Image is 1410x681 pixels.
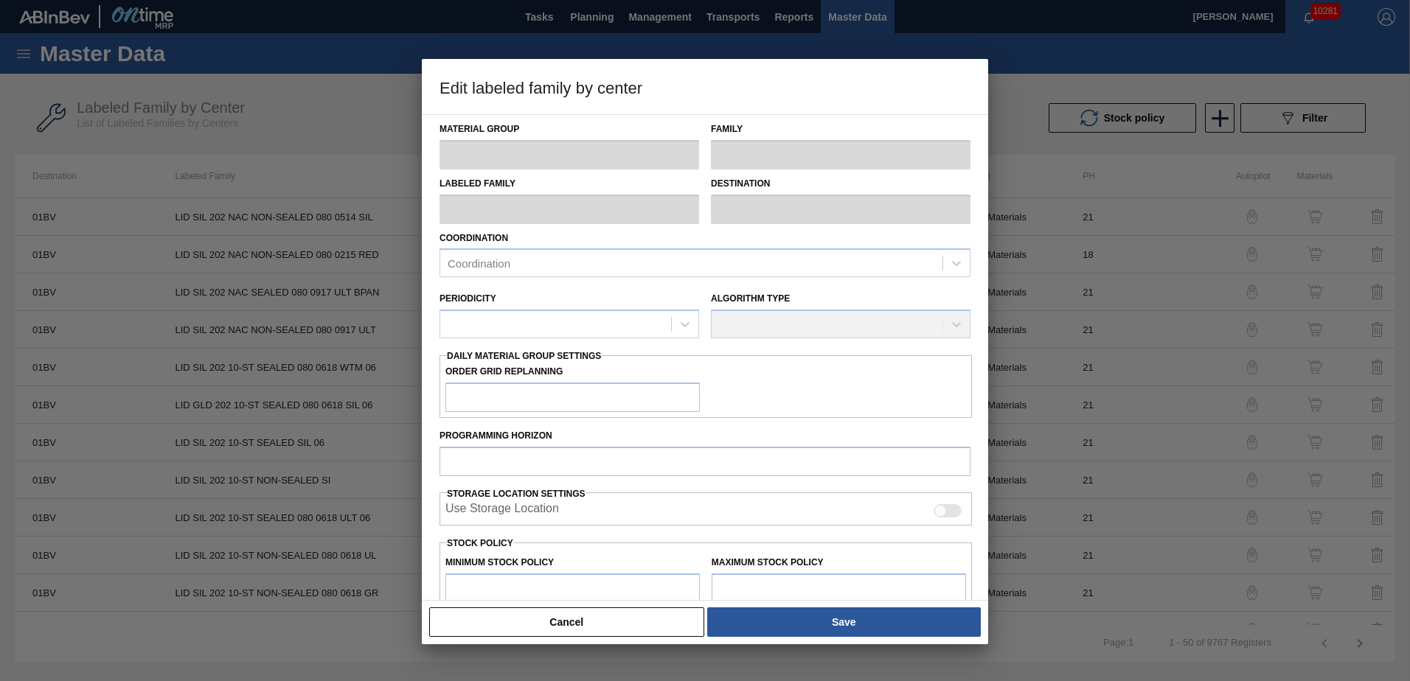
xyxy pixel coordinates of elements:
[445,502,559,520] label: When enabled, the system will display stocks from different storage locations.
[707,607,981,637] button: Save
[440,293,496,304] label: Periodicity
[445,557,554,567] label: Minimum Stock Policy
[447,351,601,361] span: Daily Material Group Settings
[447,538,513,548] label: Stock Policy
[711,293,790,304] label: Algorithm Type
[429,607,704,637] button: Cancel
[712,557,824,567] label: Maximum Stock Policy
[711,173,970,195] label: Destination
[448,257,510,270] div: Coordination
[447,489,586,499] span: Storage Location Settings
[440,119,699,140] label: Material Group
[440,173,699,195] label: Labeled Family
[440,233,508,243] label: Coordination
[445,361,700,383] label: Order Grid Replanning
[440,425,970,447] label: Programming Horizon
[422,59,988,115] h3: Edit labeled family by center
[711,119,970,140] label: Family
